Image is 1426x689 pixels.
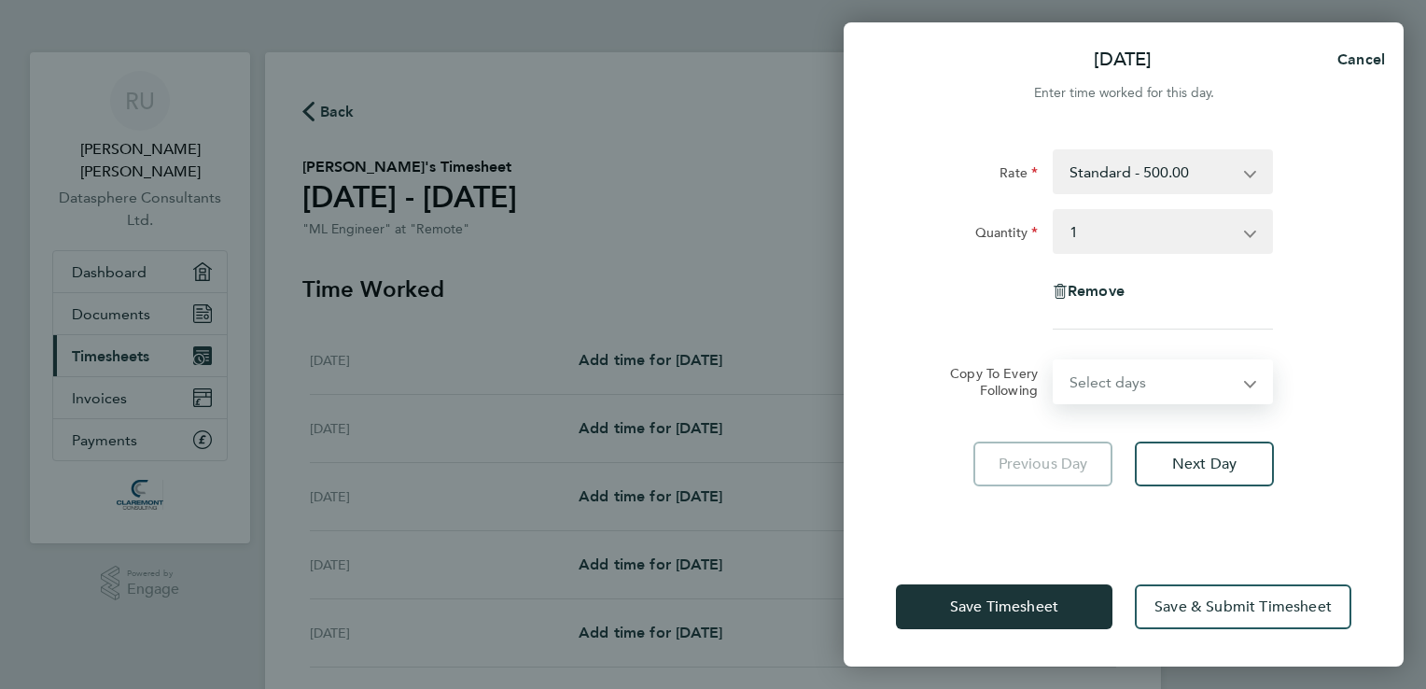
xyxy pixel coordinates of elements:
[1172,455,1237,473] span: Next Day
[1068,282,1125,300] span: Remove
[1307,41,1404,78] button: Cancel
[1135,442,1274,486] button: Next Day
[1154,598,1332,616] span: Save & Submit Timesheet
[1135,584,1351,629] button: Save & Submit Timesheet
[896,584,1112,629] button: Save Timesheet
[844,82,1404,105] div: Enter time worked for this day.
[1000,164,1038,187] label: Rate
[1332,50,1385,68] span: Cancel
[975,224,1038,246] label: Quantity
[935,365,1038,399] label: Copy To Every Following
[1094,47,1152,73] p: [DATE]
[1053,284,1125,299] button: Remove
[950,598,1058,616] span: Save Timesheet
